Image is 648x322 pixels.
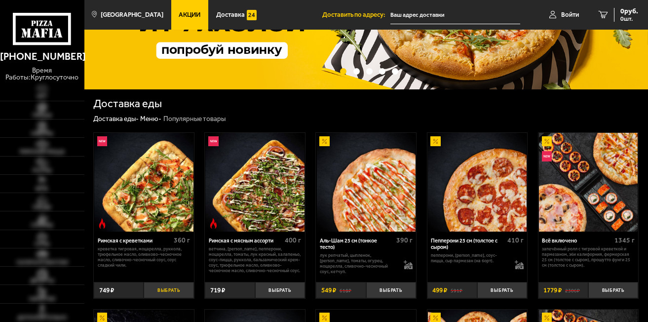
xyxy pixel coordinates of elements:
span: 749 ₽ [99,287,114,294]
span: Доставка [216,11,245,18]
span: 549 ₽ [321,287,336,294]
s: 2306 ₽ [565,287,580,294]
p: креветка тигровая, моцарелла, руккола, трюфельное масло, оливково-чесночное масло, сливочно-чесно... [98,246,191,268]
s: 591 ₽ [451,287,462,294]
img: Новинка [542,151,552,161]
img: Пепперони 25 см (толстое с сыром) [428,133,527,232]
span: 390 г [396,236,413,244]
img: Акционный [319,136,330,147]
button: Выбрать [588,282,638,299]
button: точки переключения [366,68,373,75]
img: Новинка [97,136,108,147]
input: Ваш адрес доставки [390,6,520,24]
div: Римская с мясным ассорти [209,238,283,244]
img: Острое блюдо [97,218,108,229]
button: Выбрать [255,282,305,299]
img: Всё включено [539,133,638,232]
a: АкционныйПепперони 25 см (толстое с сыром) [427,133,528,232]
span: 360 г [174,236,190,244]
div: Римская с креветками [98,238,172,244]
img: Новинка [208,136,219,147]
img: Акционный [542,136,552,147]
div: Всё включено [542,238,612,244]
img: 15daf4d41897b9f0e9f617042186c801.svg [247,10,257,20]
button: Выбрать [144,282,193,299]
span: Войти [561,11,579,18]
span: 499 ₽ [432,287,447,294]
span: 410 г [507,236,524,244]
span: 719 ₽ [210,287,225,294]
a: НовинкаОстрое блюдоРимская с креветками [94,133,194,232]
button: Выбрать [366,282,416,299]
button: точки переключения [340,68,346,75]
span: 0 шт. [620,16,638,22]
span: [GEOGRAPHIC_DATA] [101,11,163,18]
button: точки переключения [392,68,398,75]
p: пепперони, [PERSON_NAME], соус-пицца, сыр пармезан (на борт). [431,253,508,264]
img: Римская с креветками [94,133,193,232]
p: лук репчатый, цыпленок, [PERSON_NAME], томаты, огурец, моцарелла, сливочно-чесночный соус, кетчуп. [320,253,397,275]
p: Запечённый ролл с тигровой креветкой и пармезаном, Эби Калифорния, Фермерская 25 см (толстое с сы... [542,246,635,268]
a: АкционныйАль-Шам 25 см (тонкое тесто) [316,133,416,232]
img: Акционный [430,136,441,147]
h1: Доставка еды [93,99,162,110]
div: Пепперони 25 см (толстое с сыром) [431,238,505,250]
a: АкционныйНовинкаВсё включено [538,133,639,232]
span: 0 руб. [620,8,638,15]
span: 1345 г [614,236,635,244]
span: Доставить по адресу: [322,11,390,18]
img: Аль-Шам 25 см (тонкое тесто) [317,133,416,232]
span: 400 г [285,236,301,244]
div: Популярные товары [163,115,226,123]
a: НовинкаОстрое блюдоРимская с мясным ассорти [205,133,305,232]
a: Меню- [140,115,161,122]
span: 1779 ₽ [543,287,562,294]
button: точки переключения [379,68,385,75]
p: ветчина, [PERSON_NAME], пепперони, моцарелла, томаты, лук красный, халапеньо, соус-пицца, руккола... [209,246,302,274]
button: Выбрать [477,282,527,299]
div: Аль-Шам 25 см (тонкое тесто) [320,238,394,250]
a: Доставка еды- [93,115,139,122]
button: точки переключения [353,68,360,75]
span: Акции [179,11,200,18]
img: Острое блюдо [208,218,219,229]
s: 618 ₽ [340,287,351,294]
img: Римская с мясным ассорти [205,133,304,232]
